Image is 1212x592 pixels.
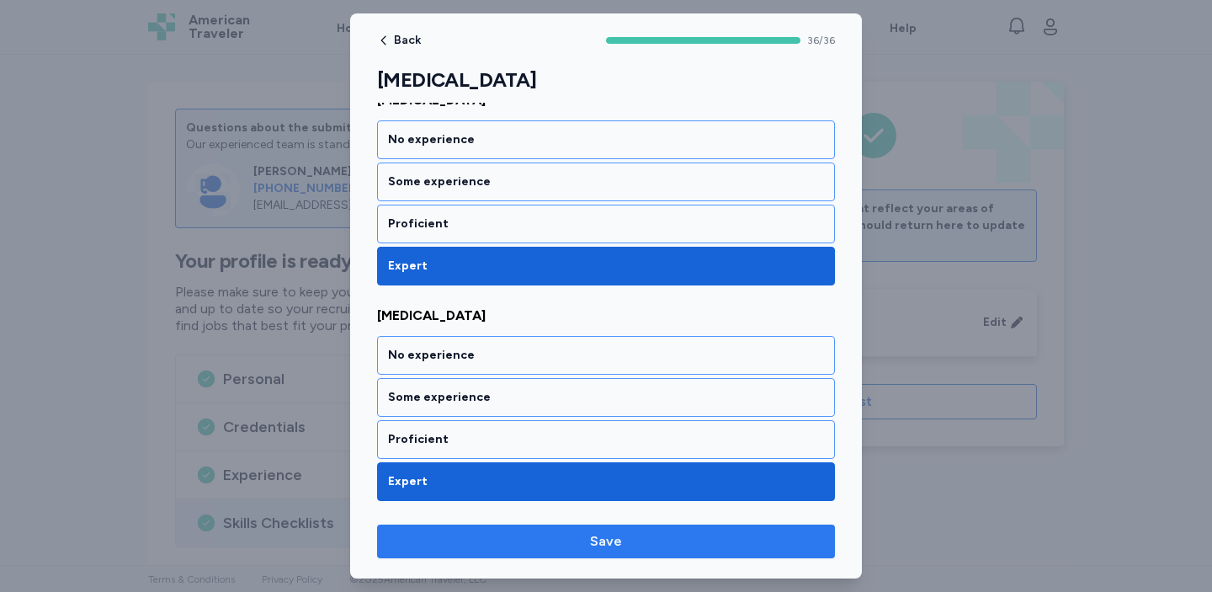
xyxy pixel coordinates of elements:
span: [MEDICAL_DATA] [377,306,835,326]
div: Expert [388,258,824,275]
button: Back [377,34,421,47]
div: Some experience [388,173,824,190]
div: Some experience [388,389,824,406]
div: No experience [388,131,824,148]
div: Proficient [388,216,824,232]
div: Expert [388,473,824,490]
span: 36 / 36 [807,34,835,47]
div: Proficient [388,431,824,448]
div: No experience [388,347,824,364]
button: Save [377,525,835,558]
h1: [MEDICAL_DATA] [377,67,835,93]
span: Back [394,35,421,46]
span: Save [590,531,622,552]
